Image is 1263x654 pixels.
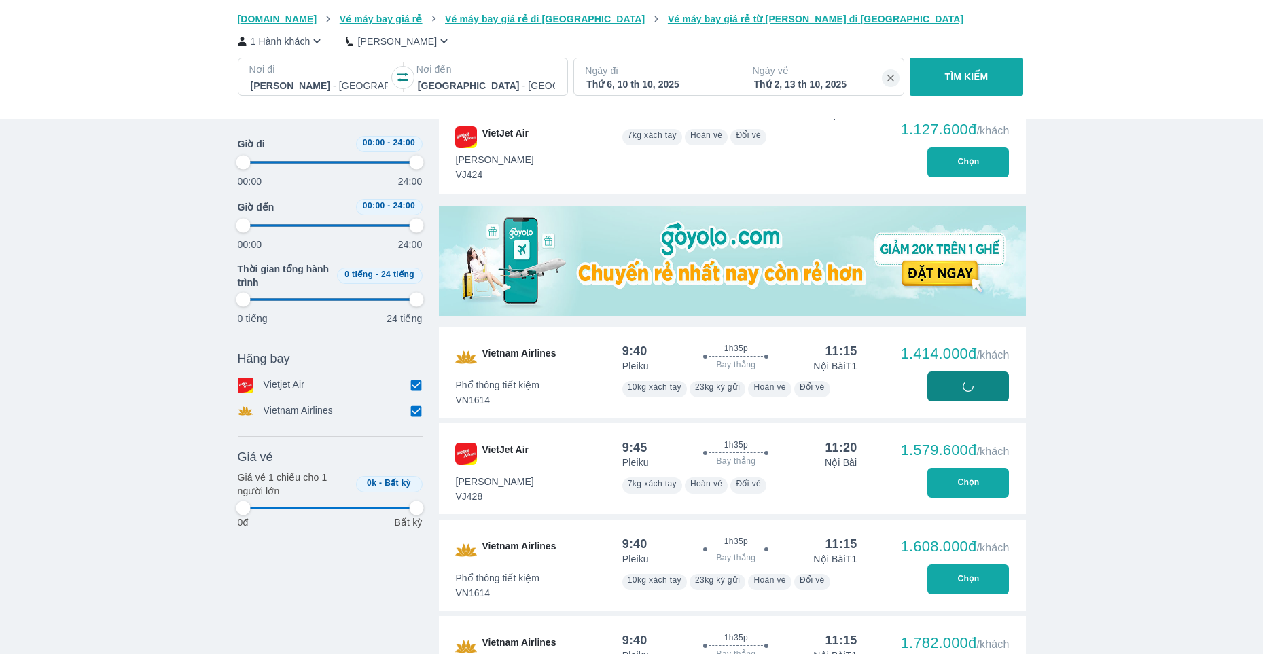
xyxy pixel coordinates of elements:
[622,552,649,566] p: Pleiku
[901,635,1010,651] div: 1.782.000đ
[398,238,423,251] p: 24:00
[357,35,437,48] p: [PERSON_NAME]
[753,382,786,392] span: Hoàn vé
[416,62,556,76] p: Nơi đến
[622,632,647,649] div: 9:40
[825,343,857,359] div: 11:15
[455,539,477,561] img: VN
[753,64,893,77] p: Ngày về
[901,122,1010,138] div: 1.127.600đ
[901,442,1010,458] div: 1.579.600đ
[825,439,857,456] div: 11:20
[238,14,317,24] span: [DOMAIN_NAME]
[825,632,857,649] div: 11:15
[456,393,540,407] span: VN1614
[456,378,540,392] span: Phổ thông tiết kiệm
[482,443,529,465] span: VietJet Air
[695,575,740,585] span: 23kg ký gửi
[668,14,964,24] span: Vé máy bay giá rẻ từ [PERSON_NAME] đi [GEOGRAPHIC_DATA]
[628,479,677,488] span: 7kg xách tay
[927,564,1009,594] button: Chọn
[813,552,857,566] p: Nội Bài T1
[622,456,649,469] p: Pleiku
[379,478,382,488] span: -
[736,479,761,488] span: Đổi vé
[439,206,1026,316] img: media-0
[724,439,748,450] span: 1h35p
[344,270,373,279] span: 0 tiếng
[622,536,647,552] div: 9:40
[482,126,529,148] span: VietJet Air
[800,575,825,585] span: Đổi vé
[724,343,748,354] span: 1h35p
[238,12,1026,26] nav: breadcrumb
[238,34,325,48] button: 1 Hành khách
[724,536,748,547] span: 1h35p
[238,515,249,529] p: 0đ
[456,168,534,181] span: VJ424
[363,201,385,211] span: 00:00
[690,130,723,140] span: Hoàn vé
[387,201,390,211] span: -
[976,542,1009,553] span: /khách
[695,382,740,392] span: 23kg ký gửi
[585,64,725,77] p: Ngày đi
[238,238,262,251] p: 00:00
[813,359,857,373] p: Nội Bài T1
[628,575,681,585] span: 10kg xách tay
[456,475,534,488] span: [PERSON_NAME]
[945,70,989,84] p: TÌM KIẾM
[385,478,411,488] span: Bất kỳ
[825,536,857,552] div: 11:15
[910,58,1023,96] button: TÌM KIẾM
[387,312,422,325] p: 24 tiếng
[724,632,748,643] span: 1h35p
[387,138,390,147] span: -
[927,147,1009,177] button: Chọn
[901,346,1010,362] div: 1.414.000đ
[363,138,385,147] span: 00:00
[628,382,681,392] span: 10kg xách tay
[976,125,1009,137] span: /khách
[264,403,334,418] p: Vietnam Airlines
[690,479,723,488] span: Hoàn vé
[753,575,786,585] span: Hoàn vé
[238,449,273,465] span: Giá vé
[346,34,451,48] button: [PERSON_NAME]
[482,539,556,561] span: Vietnam Airlines
[825,456,857,469] p: Nội Bài
[456,490,534,503] span: VJ428
[238,137,265,151] span: Giờ đi
[238,312,268,325] p: 0 tiếng
[622,439,647,456] div: 9:45
[238,175,262,188] p: 00:00
[455,346,477,368] img: VN
[393,138,415,147] span: 24:00
[456,586,540,600] span: VN1614
[367,478,376,488] span: 0k
[238,200,274,214] span: Giờ đến
[927,468,1009,498] button: Chọn
[376,270,378,279] span: -
[976,446,1009,457] span: /khách
[393,201,415,211] span: 24:00
[394,515,422,529] p: Bất kỳ
[976,638,1009,650] span: /khách
[901,539,1010,555] div: 1.608.000đ
[622,343,647,359] div: 9:40
[238,471,351,498] p: Giá vé 1 chiều cho 1 người lớn
[381,270,414,279] span: 24 tiếng
[398,175,423,188] p: 24:00
[455,443,477,465] img: VJ
[455,126,477,148] img: VJ
[628,130,677,140] span: 7kg xách tay
[736,130,761,140] span: Đổi vé
[238,262,332,289] span: Thời gian tổng hành trình
[976,349,1009,361] span: /khách
[456,571,540,585] span: Phổ thông tiết kiệm
[340,14,423,24] span: Vé máy bay giá rẻ
[482,346,556,368] span: Vietnam Airlines
[264,378,305,393] p: Vietjet Air
[622,359,649,373] p: Pleiku
[238,350,290,367] span: Hãng bay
